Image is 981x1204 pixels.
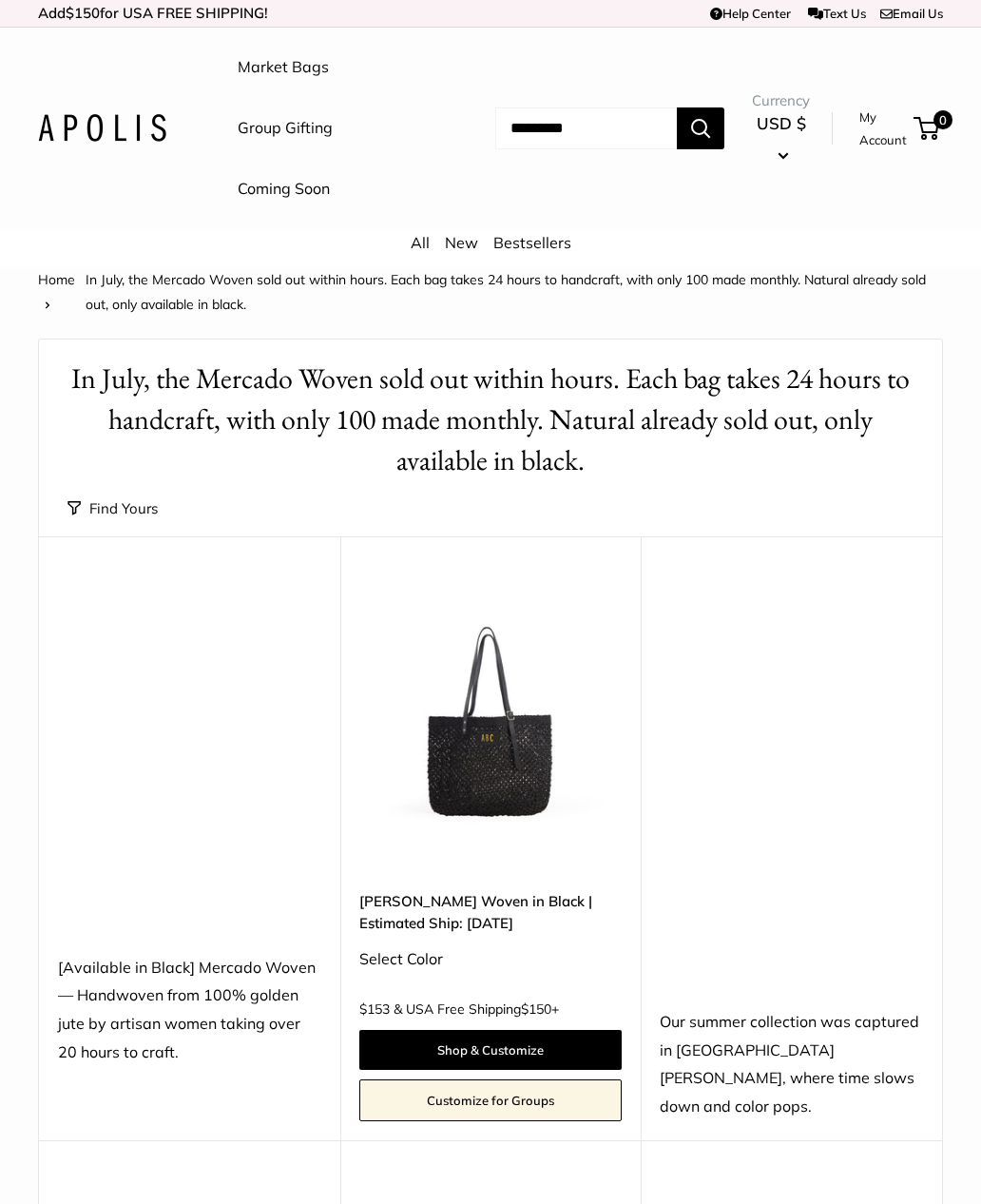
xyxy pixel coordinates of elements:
a: Bestsellers [493,233,571,252]
span: & USA Free Shipping + [394,1002,559,1016]
span: $150 [66,4,100,22]
a: Mercado Woven in Black | Estimated Ship: Oct. 19thMercado Woven in Black | Estimated Ship: Oct. 19th [359,584,623,847]
span: $153 [359,1000,390,1018]
img: Apolis [38,114,166,142]
a: Home [38,271,75,288]
button: Find Yours [67,495,158,522]
a: Customize for Groups [359,1079,623,1121]
span: In July, the Mercado Woven sold out within hours. Each bag takes 24 hours to handcraft, with only... [86,271,926,313]
button: Search [677,107,724,149]
div: Select Color [359,945,623,974]
div: Our summer collection was captured in [GEOGRAPHIC_DATA][PERSON_NAME], where time slows down and c... [660,1008,923,1122]
a: All [411,233,430,252]
h1: In July, the Mercado Woven sold out within hours. Each bag takes 24 hours to handcraft, with only... [67,359,914,481]
button: USD $ [752,108,810,169]
input: Search... [495,107,677,149]
a: Market Bags [238,53,329,82]
a: Text Us [808,6,866,21]
a: My Account [859,106,907,152]
span: $150 [521,1000,551,1018]
a: Shop & Customize [359,1030,623,1070]
a: 0 [915,117,939,140]
span: Currency [752,87,810,114]
a: New [445,233,478,252]
a: [PERSON_NAME] Woven in Black | Estimated Ship: [DATE] [359,890,623,935]
a: Email Us [880,6,943,21]
a: Help Center [710,6,791,21]
nav: Breadcrumb [38,267,943,317]
span: 0 [933,110,952,129]
img: Mercado Woven in Black | Estimated Ship: Oct. 19th [359,584,623,847]
div: [Available in Black] Mercado Woven — Handwoven from 100% golden jute by artisan women taking over... [58,954,321,1068]
a: Coming Soon [238,175,330,204]
a: Group Gifting [238,114,333,143]
span: USD $ [757,113,806,133]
